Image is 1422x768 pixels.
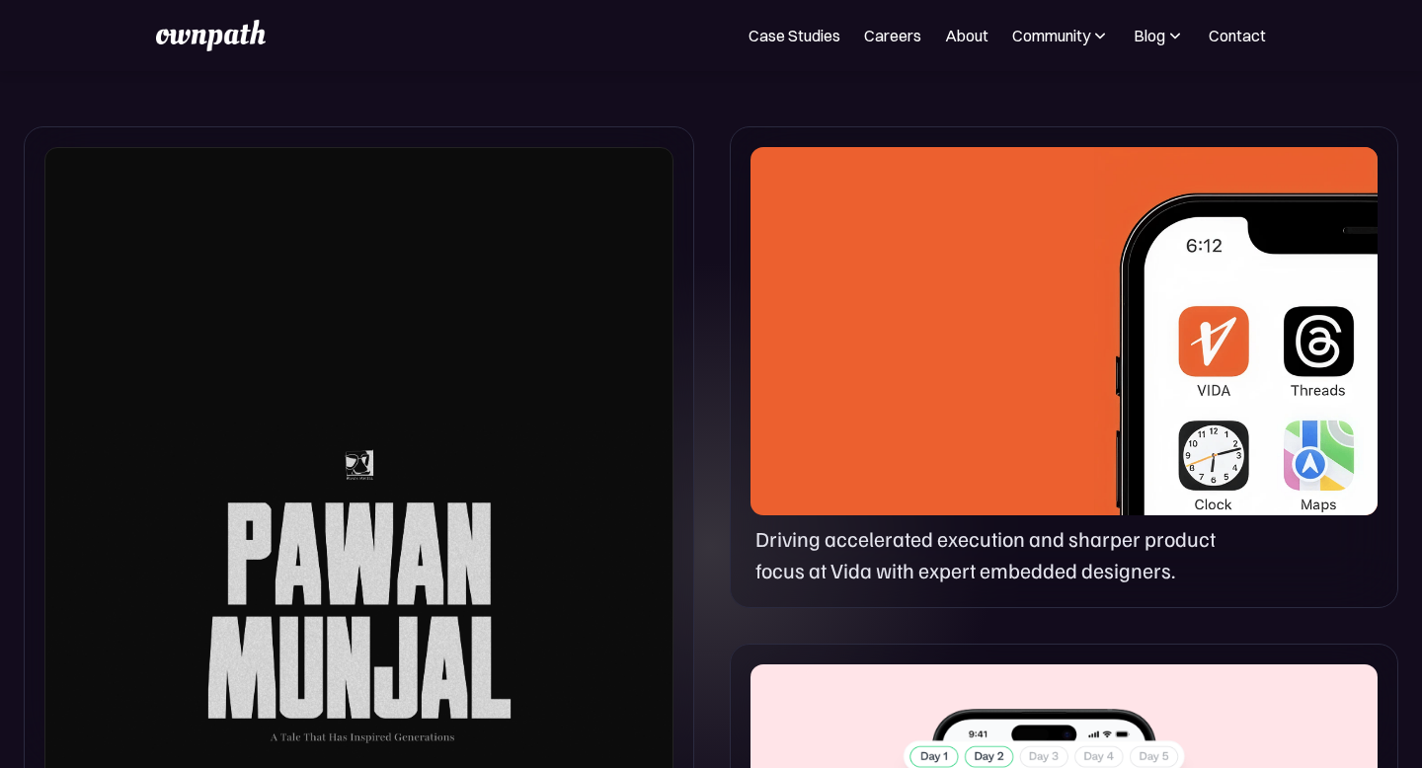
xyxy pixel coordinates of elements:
div: Community [1012,24,1110,47]
div: Community [1012,24,1090,47]
a: About [945,24,988,47]
div: Blog [1134,24,1165,47]
a: Case Studies [749,24,840,47]
a: Contact [1209,24,1266,47]
a: Careers [864,24,921,47]
div: Blog [1134,24,1185,47]
p: Driving accelerated execution and sharper product focus at Vida with expert embedded designers. [755,523,1241,587]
